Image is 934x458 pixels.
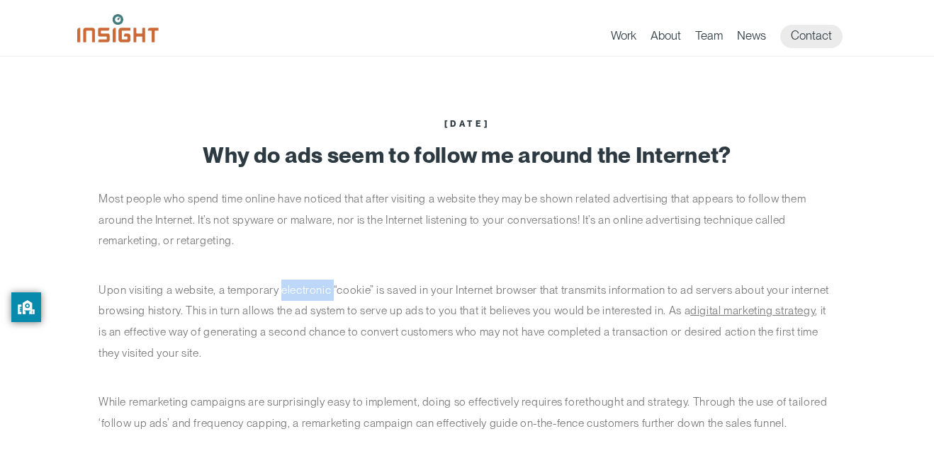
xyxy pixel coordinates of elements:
[99,119,835,129] div: [DATE]
[99,280,835,363] p: Upon visiting a website, a temporary electronic “cookie” is saved in your Internet browser that t...
[780,25,843,48] a: Contact
[695,28,723,48] a: Team
[690,304,815,317] a: digital marketing strategy
[737,28,766,48] a: News
[11,292,41,322] button: privacy banner
[77,14,159,42] img: Insight Marketing Design
[99,188,835,251] p: Most people who spend time online have noticed that after visiting a website they may be shown re...
[611,25,857,48] nav: primary navigation menu
[611,28,636,48] a: Work
[99,143,835,167] h1: Why do ads seem to follow me around the Internet?
[99,391,835,433] p: While remarketing campaigns are surprisingly easy to implement, doing so effectively requires for...
[651,28,681,48] a: About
